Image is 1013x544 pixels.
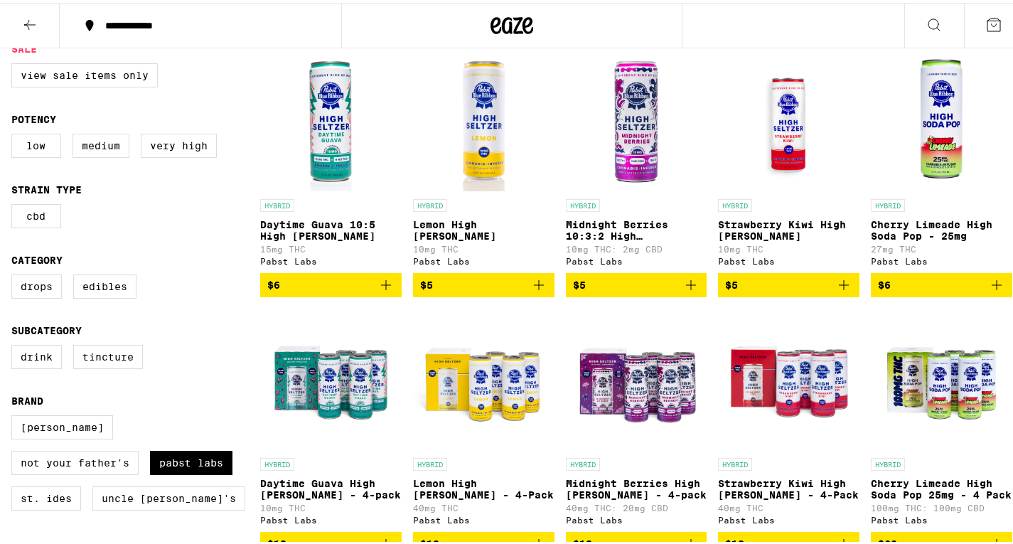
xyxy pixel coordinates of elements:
[566,254,707,263] div: Pabst Labs
[566,475,707,498] p: Midnight Berries High [PERSON_NAME] - 4-pack
[871,216,1012,239] p: Cherry Limeade High Soda Pop - 25mg
[566,455,600,468] p: HYBRID
[260,270,402,294] button: Add to bag
[73,131,129,155] label: Medium
[260,455,294,468] p: HYBRID
[260,254,402,263] div: Pabst Labs
[566,513,707,522] div: Pabst Labs
[11,342,62,366] label: Drink
[413,455,447,468] p: HYBRID
[11,484,81,508] label: St. Ides
[260,47,402,189] img: Pabst Labs - Daytime Guava 10:5 High Seltzer
[566,306,707,448] img: Pabst Labs - Midnight Berries High Seltzer - 4-pack
[413,270,554,294] button: Add to bag
[260,501,402,510] p: 10mg THC
[566,306,707,529] a: Open page for Midnight Berries High Seltzer - 4-pack from Pabst Labs
[566,47,707,189] img: Pabst Labs - Midnight Berries 10:3:2 High Seltzer
[718,306,859,529] a: Open page for Strawberry Kiwi High Seltzer - 4-Pack from Pabst Labs
[566,216,707,239] p: Midnight Berries 10:3:2 High [PERSON_NAME]
[566,196,600,209] p: HYBRID
[413,216,554,239] p: Lemon High [PERSON_NAME]
[11,252,63,263] legend: Category
[871,501,1012,510] p: 100mg THC: 100mg CBD
[413,475,554,498] p: Lemon High [PERSON_NAME] - 4-Pack
[413,306,554,529] a: Open page for Lemon High Seltzer - 4-Pack from Pabst Labs
[718,242,859,251] p: 10mg THC
[718,513,859,522] div: Pabst Labs
[871,196,905,209] p: HYBRID
[413,47,554,189] img: Pabst Labs - Lemon High Seltzer
[718,196,752,209] p: HYBRID
[11,201,61,225] label: CBD
[32,10,61,23] span: Help
[260,47,402,270] a: Open page for Daytime Guava 10:5 High Seltzer from Pabst Labs
[11,272,62,296] label: Drops
[141,131,217,155] label: Very High
[267,277,280,288] span: $6
[413,254,554,263] div: Pabst Labs
[260,513,402,522] div: Pabst Labs
[718,455,752,468] p: HYBRID
[92,484,245,508] label: Uncle [PERSON_NAME]'s
[566,501,707,510] p: 40mg THC: 20mg CBD
[11,111,56,122] legend: Potency
[11,412,113,437] label: [PERSON_NAME]
[871,254,1012,263] div: Pabst Labs
[871,306,1012,529] a: Open page for Cherry Limeade High Soda Pop 25mg - 4 Pack from Pabst Labs
[573,277,586,288] span: $5
[718,501,859,510] p: 40mg THC
[871,242,1012,251] p: 27mg THC
[11,41,37,52] legend: Sale
[871,513,1012,522] div: Pabst Labs
[566,242,707,251] p: 10mg THC: 2mg CBD
[150,448,232,472] label: Pabst Labs
[413,501,554,510] p: 40mg THC
[871,455,905,468] p: HYBRID
[413,306,554,448] img: Pabst Labs - Lemon High Seltzer - 4-Pack
[260,242,402,251] p: 15mg THC
[871,270,1012,294] button: Add to bag
[718,216,859,239] p: Strawberry Kiwi High [PERSON_NAME]
[718,475,859,498] p: Strawberry Kiwi High [PERSON_NAME] - 4-Pack
[11,60,158,85] label: View Sale Items Only
[413,196,447,209] p: HYBRID
[725,277,738,288] span: $5
[260,475,402,498] p: Daytime Guava High [PERSON_NAME] - 4-pack
[260,216,402,239] p: Daytime Guava 10:5 High [PERSON_NAME]
[878,277,891,288] span: $6
[11,322,82,334] legend: Subcategory
[260,196,294,209] p: HYBRID
[871,306,1012,448] img: Pabst Labs - Cherry Limeade High Soda Pop 25mg - 4 Pack
[871,47,1012,189] img: Pabst Labs - Cherry Limeade High Soda Pop - 25mg
[718,254,859,263] div: Pabst Labs
[718,47,859,189] img: Pabst Labs - Strawberry Kiwi High Seltzer
[11,131,61,155] label: Low
[73,342,143,366] label: Tincture
[11,181,82,193] legend: Strain Type
[413,513,554,522] div: Pabst Labs
[413,47,554,270] a: Open page for Lemon High Seltzer from Pabst Labs
[73,272,136,296] label: Edibles
[718,270,859,294] button: Add to bag
[718,47,859,270] a: Open page for Strawberry Kiwi High Seltzer from Pabst Labs
[11,393,43,404] legend: Brand
[260,306,402,448] img: Pabst Labs - Daytime Guava High Seltzer - 4-pack
[11,448,139,472] label: Not Your Father's
[566,47,707,270] a: Open page for Midnight Berries 10:3:2 High Seltzer from Pabst Labs
[718,306,859,448] img: Pabst Labs - Strawberry Kiwi High Seltzer - 4-Pack
[260,306,402,529] a: Open page for Daytime Guava High Seltzer - 4-pack from Pabst Labs
[871,47,1012,270] a: Open page for Cherry Limeade High Soda Pop - 25mg from Pabst Labs
[871,475,1012,498] p: Cherry Limeade High Soda Pop 25mg - 4 Pack
[566,270,707,294] button: Add to bag
[413,242,554,251] p: 10mg THC
[420,277,433,288] span: $5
